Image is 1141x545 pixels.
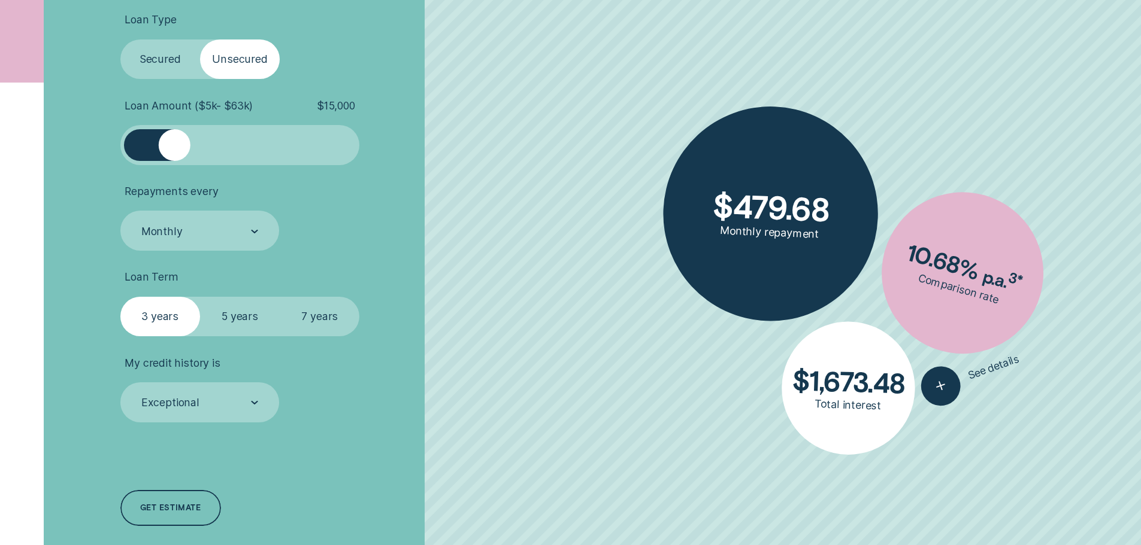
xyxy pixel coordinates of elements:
span: Loan Amount ( $5k - $63k ) [125,99,253,112]
label: 3 years [120,297,200,337]
button: See details [916,340,1025,411]
span: Loan Term [125,270,178,284]
span: See details [966,352,1021,382]
a: Get estimate [120,490,221,526]
div: Exceptional [141,396,199,409]
label: 7 years [280,297,359,337]
span: Loan Type [125,13,176,26]
span: Repayments every [125,185,218,198]
label: Secured [120,39,200,80]
label: 5 years [200,297,280,337]
span: $ 15,000 [317,99,355,112]
label: Unsecured [200,39,280,80]
div: Monthly [141,224,183,238]
span: My credit history is [125,357,220,370]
